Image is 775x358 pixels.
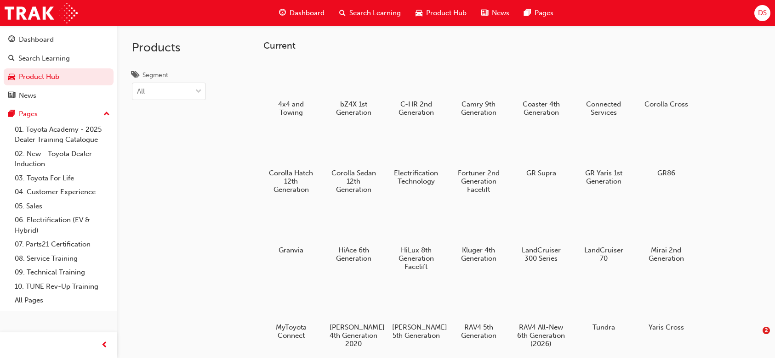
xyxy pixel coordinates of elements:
[517,246,565,263] h5: LandCruiser 300 Series
[263,204,319,257] a: Granvia
[330,169,378,194] h5: Corolla Sedan 12th Generation
[576,58,631,120] a: Connected Services
[474,4,517,22] a: news-iconNews
[580,246,628,263] h5: LandCruiser 70
[5,3,78,23] img: Trak
[326,281,381,351] a: [PERSON_NAME] 4th Generation 2020
[4,68,114,85] a: Product Hub
[326,127,381,197] a: Corolla Sedan 12th Generation
[4,106,114,123] button: Pages
[451,204,506,266] a: Kluger 4th Generation
[267,246,315,254] h5: Granvia
[332,4,408,22] a: search-iconSearch Learning
[11,171,114,185] a: 03. Toyota For Life
[11,123,114,147] a: 01. Toyota Academy - 2025 Dealer Training Catalogue
[11,293,114,308] a: All Pages
[11,237,114,252] a: 07. Parts21 Certification
[524,7,531,19] span: pages-icon
[19,90,36,101] div: News
[580,169,628,185] h5: GR Yaris 1st Generation
[11,213,114,237] a: 06. Electrification (EV & Hybrid)
[330,323,378,348] h5: [PERSON_NAME] 4th Generation 2020
[517,323,565,348] h5: RAV4 All-New 6th Generation (2026)
[267,169,315,194] h5: Corolla Hatch 12th Generation
[392,323,440,340] h5: [PERSON_NAME] 5th Generation
[263,281,319,343] a: MyToyota Connect
[392,169,440,185] h5: Electrification Technology
[455,169,503,194] h5: Fortuner 2nd Generation Facelift
[4,87,114,104] a: News
[451,58,506,120] a: Camry 9th Generation
[642,100,690,108] h5: Corolla Cross
[455,100,503,117] h5: Camry 9th Generation
[763,327,770,334] span: 2
[408,4,474,22] a: car-iconProduct Hub
[388,127,444,189] a: Electrification Technology
[517,100,565,117] h5: Coaster 4th Generation
[638,204,694,266] a: Mirai 2nd Generation
[388,58,444,120] a: C-HR 2nd Generation
[638,281,694,335] a: Yaris Cross
[11,265,114,280] a: 09. Technical Training
[416,7,422,19] span: car-icon
[392,100,440,117] h5: C-HR 2nd Generation
[4,31,114,48] a: Dashboard
[451,127,506,197] a: Fortuner 2nd Generation Facelift
[11,147,114,171] a: 02. New - Toyota Dealer Induction
[638,127,694,180] a: GR86
[455,246,503,263] h5: Kluger 4th Generation
[513,58,569,120] a: Coaster 4th Generation
[101,340,108,351] span: prev-icon
[513,281,569,351] a: RAV4 All-New 6th Generation (2026)
[388,281,444,343] a: [PERSON_NAME] 5th Generation
[576,281,631,335] a: Tundra
[330,246,378,263] h5: HiAce 6th Generation
[580,100,628,117] h5: Connected Services
[11,252,114,266] a: 08. Service Training
[349,8,401,18] span: Search Learning
[8,36,15,44] span: guage-icon
[535,8,553,18] span: Pages
[339,7,346,19] span: search-icon
[451,281,506,343] a: RAV4 5th Generation
[8,92,15,100] span: news-icon
[279,7,286,19] span: guage-icon
[195,86,202,98] span: down-icon
[263,58,319,120] a: 4x4 and Towing
[18,53,70,64] div: Search Learning
[290,8,325,18] span: Dashboard
[638,58,694,112] a: Corolla Cross
[517,169,565,177] h5: GR Supra
[11,185,114,199] a: 04. Customer Experience
[744,327,766,349] iframe: Intercom live chat
[758,8,767,18] span: DS
[576,127,631,189] a: GR Yaris 1st Generation
[388,204,444,274] a: HiLux 8th Generation Facelift
[137,86,145,97] div: All
[4,29,114,106] button: DashboardSearch LearningProduct HubNews
[8,73,15,81] span: car-icon
[576,204,631,266] a: LandCruiser 70
[19,34,54,45] div: Dashboard
[392,246,440,271] h5: HiLux 8th Generation Facelift
[8,55,15,63] span: search-icon
[426,8,467,18] span: Product Hub
[272,4,332,22] a: guage-iconDashboard
[642,169,690,177] h5: GR86
[132,72,139,80] span: tags-icon
[267,323,315,340] h5: MyToyota Connect
[263,127,319,197] a: Corolla Hatch 12th Generation
[8,110,15,118] span: pages-icon
[455,323,503,340] h5: RAV4 5th Generation
[11,280,114,294] a: 10. TUNE Rev-Up Training
[11,199,114,213] a: 05. Sales
[132,40,206,55] h2: Products
[19,109,38,119] div: Pages
[642,323,690,331] h5: Yaris Cross
[142,71,168,80] div: Segment
[517,4,561,22] a: pages-iconPages
[326,204,381,266] a: HiAce 6th Generation
[263,40,760,51] h3: Current
[103,108,110,120] span: up-icon
[267,100,315,117] h5: 4x4 and Towing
